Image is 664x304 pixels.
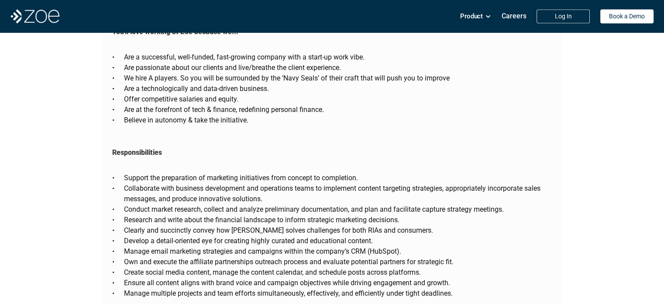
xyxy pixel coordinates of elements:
[502,12,526,20] p: Careers
[124,204,552,215] p: Conduct market research, collect and analyze preliminary documentation, and plan and facilitate c...
[124,52,552,63] p: Are a successful, well-funded, fast-growing company with a start-up work vibe.
[124,215,552,225] p: Research and write about the financial landscape to inform strategic marketing decisions.
[124,288,552,299] p: Manage multiple projects and team efforts simultaneously, effectively, and efficiently under tigh...
[124,63,552,73] p: Are passionate about our clients and live/breathe the client experience.
[609,13,645,20] p: Book a Demo
[537,9,590,23] a: Log In
[112,148,162,157] strong: Responsibilities
[124,73,552,84] p: We hire A players. So you will be surrounded by the ‘Navy Seals’ of their craft that will push yo...
[124,278,552,288] p: Ensure all content aligns with brand voice and campaign objectives while driving engagement and g...
[600,9,654,23] a: Book a Demo
[124,84,552,94] p: Are a technologically and data-driven business.
[124,115,552,126] p: Believe in autonomy & take the initiative.
[555,13,572,20] p: Log In
[124,246,552,257] p: Manage email marketing strategies and campaigns within the company’s CRM (HubSpot).
[124,225,552,236] p: Clearly and succinctly convey how [PERSON_NAME] solves challenges for both RIAs and consumers.
[124,173,552,183] p: Support the preparation of marketing initiatives from concept to completion.
[124,105,552,115] p: Are at the forefront of tech & finance, redefining personal finance.
[124,257,552,267] p: Own and execute the affiliate partnerships outreach process and evaluate potential partners for s...
[124,267,552,278] p: Create social media content, manage the content calendar, and schedule posts across platforms.
[124,94,552,105] p: Offer competitive salaries and equity.
[124,183,552,204] p: Collaborate with business development and operations teams to implement content targeting strateg...
[124,236,552,246] p: Develop a detail-oriented eye for creating highly curated and educational content.
[460,10,483,23] p: Product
